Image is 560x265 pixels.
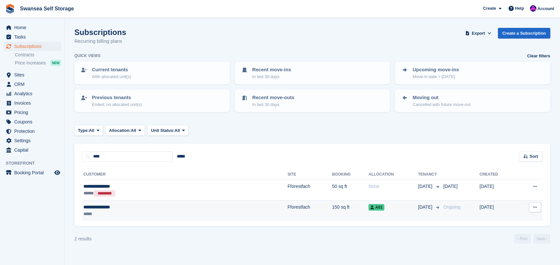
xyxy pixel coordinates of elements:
[412,74,459,80] p: Move-in date > [DATE]
[418,204,434,211] span: [DATE]
[14,98,53,108] span: Invoices
[514,234,531,244] a: Previous
[74,53,101,59] h6: Quick views
[252,74,291,80] p: In last 30 days
[513,234,552,244] nav: Page
[479,180,516,201] td: [DATE]
[92,66,131,74] p: Current tenants
[479,169,516,180] th: Created
[105,125,145,136] button: Allocation: All
[14,168,53,177] span: Booking Portal
[15,59,61,66] a: Price increases NEW
[537,6,554,12] span: Account
[3,136,61,145] a: menu
[3,89,61,98] a: menu
[92,101,142,108] p: Ended, no allocated unit(s)
[3,98,61,108] a: menu
[78,127,89,134] span: Type:
[332,201,368,221] td: 150 sq ft
[3,23,61,32] a: menu
[14,117,53,126] span: Coupons
[443,204,460,210] span: Ongoing
[109,127,131,134] span: Allocation:
[412,101,470,108] p: Cancelled with future move-out
[396,90,550,111] a: Moving out Cancelled with future move-out
[3,42,61,51] a: menu
[472,30,485,37] span: Export
[82,169,288,180] th: Customer
[368,183,418,190] div: None
[5,4,15,14] img: stora-icon-8386f47178a22dfd0bd8f6a31ec36ba5ce8667c1dd55bd0f319d3a0aa187defe.svg
[6,160,64,167] span: Storefront
[464,28,493,39] button: Export
[530,5,536,12] img: Donna Davies
[15,52,61,58] a: Contracts
[14,145,53,155] span: Capital
[418,169,441,180] th: Tenancy
[412,66,459,74] p: Upcoming move-ins
[288,201,332,221] td: Fforestfach
[530,153,538,160] span: Sort
[14,136,53,145] span: Settings
[3,80,61,89] a: menu
[148,125,189,136] button: Unit Status: All
[396,62,550,84] a: Upcoming move-ins Move-in date > [DATE]
[14,32,53,41] span: Tasks
[89,127,94,134] span: All
[483,5,496,12] span: Create
[3,70,61,79] a: menu
[332,169,368,180] th: Booking
[418,183,434,190] span: [DATE]
[412,94,470,101] p: Moving out
[74,38,126,45] p: Recurring billing plans
[14,23,53,32] span: Home
[131,127,136,134] span: All
[17,3,76,14] a: Swansea Self Storage
[14,70,53,79] span: Sites
[288,169,332,180] th: Site
[443,184,457,189] span: [DATE]
[14,127,53,136] span: Protection
[498,28,550,39] a: Create a Subscription
[175,127,180,134] span: All
[527,53,550,59] a: Clear filters
[3,127,61,136] a: menu
[3,108,61,117] a: menu
[252,66,291,74] p: Recent move-ins
[3,145,61,155] a: menu
[74,125,103,136] button: Type: All
[368,169,418,180] th: Allocation
[479,201,516,221] td: [DATE]
[53,169,61,177] a: Preview store
[236,90,390,111] a: Recent move-outs In last 30 days
[236,62,390,84] a: Recent move-ins In last 30 days
[368,204,384,211] span: A01
[92,74,131,80] p: With allocated unit(s)
[14,108,53,117] span: Pricing
[151,127,175,134] span: Unit Status:
[3,168,61,177] a: menu
[3,32,61,41] a: menu
[533,234,550,244] a: Next
[14,42,53,51] span: Subscriptions
[92,94,142,101] p: Previous tenants
[75,90,229,111] a: Previous tenants Ended, no allocated unit(s)
[75,62,229,84] a: Current tenants With allocated unit(s)
[50,60,61,66] div: NEW
[14,89,53,98] span: Analytics
[332,180,368,201] td: 50 sq ft
[515,5,524,12] span: Help
[15,60,46,66] span: Price increases
[252,101,294,108] p: In last 30 days
[74,236,92,242] div: 2 results
[74,28,126,37] h1: Subscriptions
[3,117,61,126] a: menu
[252,94,294,101] p: Recent move-outs
[288,180,332,201] td: Fforestfach
[14,80,53,89] span: CRM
